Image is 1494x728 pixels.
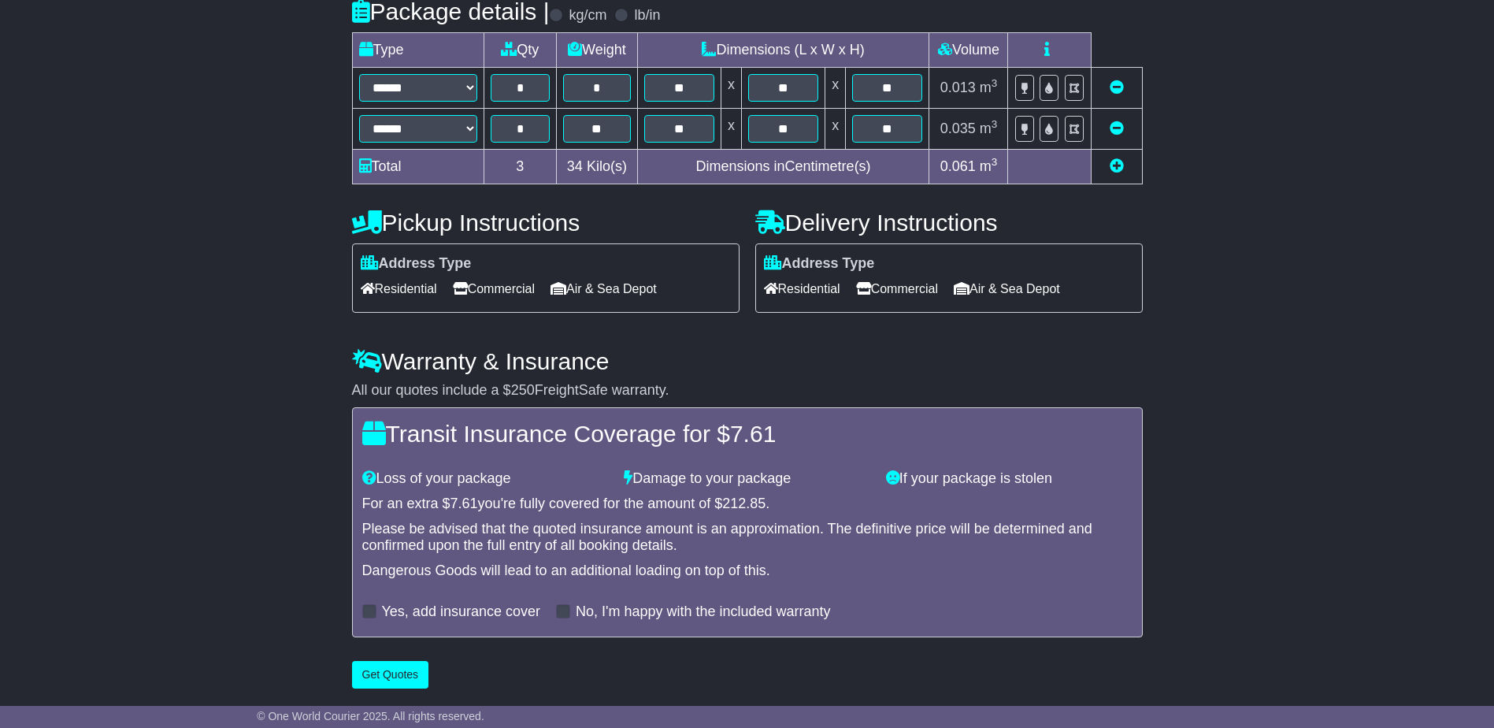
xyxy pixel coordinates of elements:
[484,150,557,184] td: 3
[569,7,606,24] label: kg/cm
[980,158,998,174] span: m
[980,121,998,136] span: m
[362,521,1133,555] div: Please be advised that the quoted insurance amount is an approximation. The definitive price will...
[616,470,878,488] div: Damage to your package
[352,661,429,689] button: Get Quotes
[634,7,660,24] label: lb/in
[992,118,998,130] sup: 3
[484,33,557,68] td: Qty
[361,277,437,301] span: Residential
[557,33,638,68] td: Weight
[576,604,831,621] label: No, I'm happy with the included warranty
[352,33,484,68] td: Type
[352,348,1143,374] h4: Warranty & Insurance
[354,470,617,488] div: Loss of your package
[1110,158,1124,174] a: Add new item
[856,277,938,301] span: Commercial
[551,277,657,301] span: Air & Sea Depot
[825,109,846,150] td: x
[755,210,1143,236] h4: Delivery Instructions
[764,277,840,301] span: Residential
[352,382,1143,399] div: All our quotes include a $ FreightSafe warranty.
[557,150,638,184] td: Kilo(s)
[992,156,998,168] sup: 3
[382,604,540,621] label: Yes, add insurance cover
[450,496,478,511] span: 7.61
[361,255,472,273] label: Address Type
[878,470,1140,488] div: If your package is stolen
[362,421,1133,447] h4: Transit Insurance Coverage for $
[511,382,535,398] span: 250
[352,150,484,184] td: Total
[362,563,1133,580] div: Dangerous Goods will lead to an additional loading on top of this.
[352,210,740,236] h4: Pickup Instructions
[722,496,766,511] span: 212.85
[929,33,1008,68] td: Volume
[940,158,976,174] span: 0.061
[1110,121,1124,136] a: Remove this item
[764,255,875,273] label: Address Type
[637,150,929,184] td: Dimensions in Centimetre(s)
[940,80,976,95] span: 0.013
[940,121,976,136] span: 0.035
[257,710,484,722] span: © One World Courier 2025. All rights reserved.
[825,68,846,109] td: x
[637,33,929,68] td: Dimensions (L x W x H)
[980,80,998,95] span: m
[1110,80,1124,95] a: Remove this item
[453,277,535,301] span: Commercial
[721,68,741,109] td: x
[362,496,1133,513] div: For an extra $ you're fully covered for the amount of $ .
[721,109,741,150] td: x
[567,158,583,174] span: 34
[954,277,1060,301] span: Air & Sea Depot
[992,77,998,89] sup: 3
[730,421,776,447] span: 7.61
